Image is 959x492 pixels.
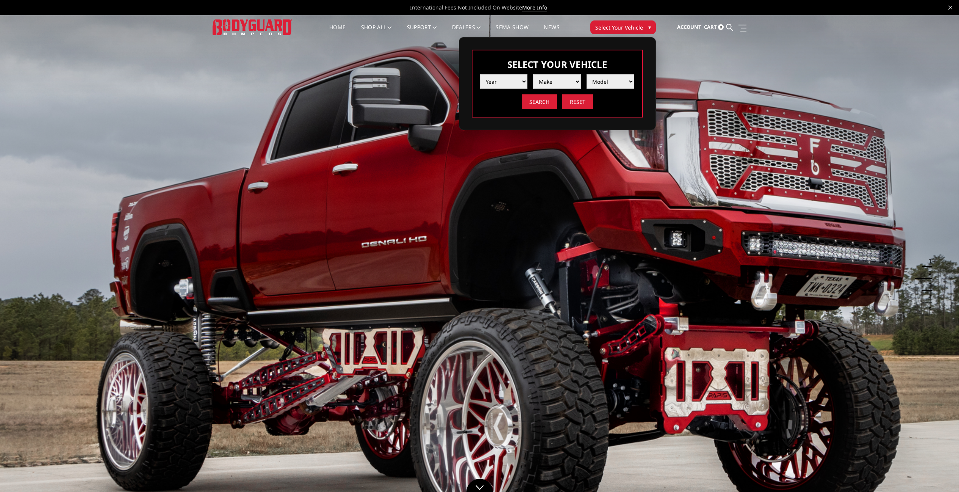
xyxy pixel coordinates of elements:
[924,291,932,303] button: 4 of 5
[213,19,292,35] img: BODYGUARD BUMPERS
[595,24,643,31] span: Select Your Vehicle
[562,94,593,109] input: Reset
[544,25,559,39] a: News
[924,255,932,267] button: 1 of 5
[924,303,932,315] button: 5 of 5
[924,267,932,279] button: 2 of 5
[704,17,724,38] a: Cart 0
[466,479,493,492] a: Click to Down
[480,74,528,89] select: Please select the value from list.
[924,279,932,291] button: 3 of 5
[921,456,959,492] iframe: Chat Widget
[329,25,346,39] a: Home
[480,58,635,71] h3: Select Your Vehicle
[648,23,651,31] span: ▾
[407,25,437,39] a: Support
[496,25,529,39] a: SEMA Show
[522,4,547,11] a: More Info
[677,17,701,38] a: Account
[452,25,481,39] a: Dealers
[533,74,581,89] select: Please select the value from list.
[522,94,557,109] input: Search
[718,24,724,30] span: 0
[361,25,392,39] a: shop all
[704,24,717,30] span: Cart
[677,24,701,30] span: Account
[590,20,656,34] button: Select Your Vehicle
